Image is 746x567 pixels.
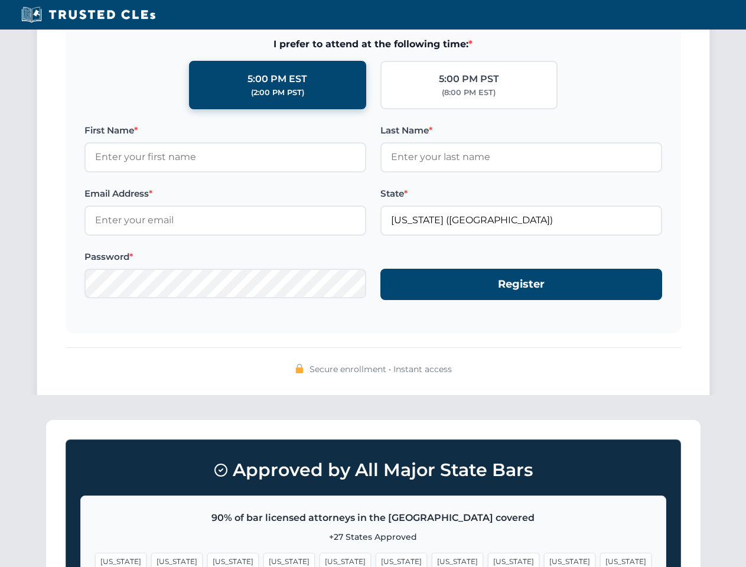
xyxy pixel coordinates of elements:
[18,6,159,24] img: Trusted CLEs
[84,250,366,264] label: Password
[95,510,651,526] p: 90% of bar licensed attorneys in the [GEOGRAPHIC_DATA] covered
[84,37,662,52] span: I prefer to attend at the following time:
[295,364,304,373] img: 🔒
[310,363,452,376] span: Secure enrollment • Instant access
[84,206,366,235] input: Enter your email
[380,206,662,235] input: Florida (FL)
[84,123,366,138] label: First Name
[95,530,651,543] p: +27 States Approved
[84,142,366,172] input: Enter your first name
[251,87,304,99] div: (2:00 PM PST)
[380,269,662,300] button: Register
[80,454,666,486] h3: Approved by All Major State Bars
[380,123,662,138] label: Last Name
[380,142,662,172] input: Enter your last name
[247,71,307,87] div: 5:00 PM EST
[439,71,499,87] div: 5:00 PM PST
[84,187,366,201] label: Email Address
[380,187,662,201] label: State
[442,87,496,99] div: (8:00 PM EST)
